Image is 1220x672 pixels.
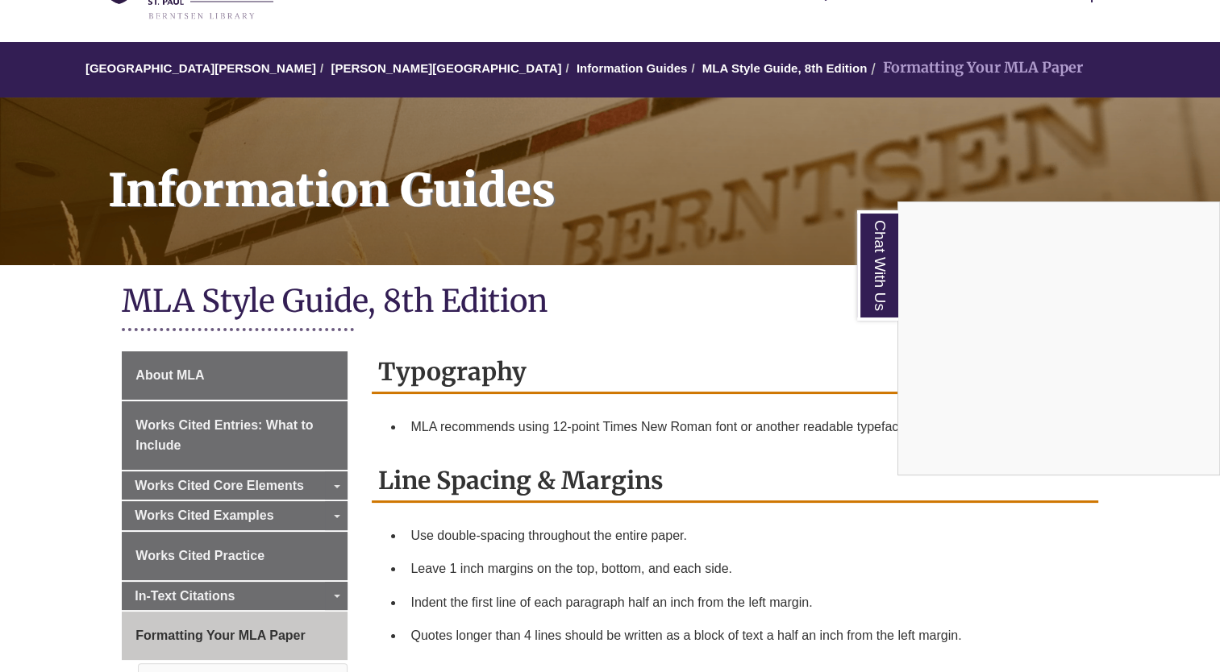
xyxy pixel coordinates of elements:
[135,368,204,382] span: About MLA
[135,479,304,492] span: Works Cited Core Elements
[898,202,1219,475] iframe: Chat Widget
[122,281,1097,324] h1: MLA Style Guide, 8th Edition
[372,460,1097,503] h2: Line Spacing & Margins
[90,97,1220,244] h1: Information Guides
[135,418,313,453] span: Works Cited Entries: What to Include
[122,471,348,500] a: Works Cited Core Elements
[404,586,1091,620] li: Indent the first line of each paragraph half an inch from the left margin.
[135,628,305,642] span: Formatting Your MLA Paper
[122,401,348,470] a: Works Cited Entries: What to Include
[122,582,348,611] a: In-Text Citations
[857,210,898,321] a: Chat With Us
[135,589,235,603] span: In-Text Citations
[404,619,1091,653] li: Quotes longer than 4 lines should be written as a block of text a half an inch from the left margin.
[577,61,688,75] a: Information Guides
[122,612,348,660] a: Formatting Your MLA Paper
[404,410,1091,444] li: MLA recommends using 12-point Times New Roman font or another readable typeface (e.g. ).
[897,201,1220,475] div: Chat With Us
[135,549,264,562] span: Works Cited Practice
[372,351,1097,394] h2: Typography
[122,501,348,530] a: Works Cited Examples
[85,61,316,75] a: [GEOGRAPHIC_DATA][PERSON_NAME]
[702,61,867,75] a: MLA Style Guide, 8th Edition
[122,532,348,580] a: Works Cited Practice
[122,351,348,400] a: About MLA
[404,519,1091,553] li: Use double-spacing throughout the entire paper.
[404,552,1091,586] li: Leave 1 inch margins on the top, bottom, and each side.
[867,56,1083,80] li: Formatting Your MLA Paper
[135,508,273,522] span: Works Cited Examples
[331,61,561,75] a: [PERSON_NAME][GEOGRAPHIC_DATA]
